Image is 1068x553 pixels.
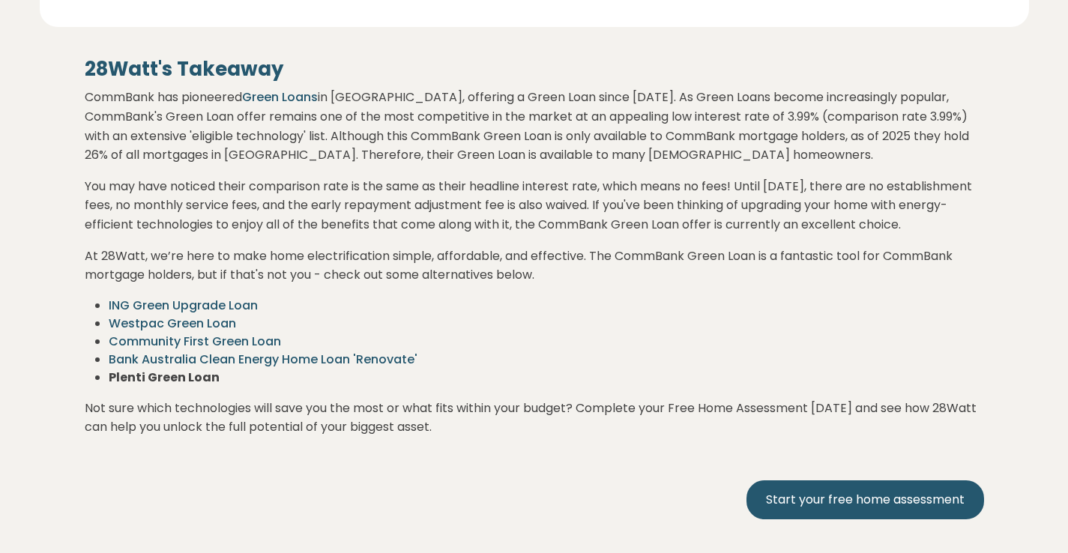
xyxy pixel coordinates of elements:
[109,351,417,368] a: Bank Australia Clean Energy Home Loan 'Renovate'
[85,57,984,82] h4: 28Watt's Takeaway
[85,88,984,164] p: CommBank has pioneered in [GEOGRAPHIC_DATA], offering a Green Loan since [DATE]. As Green Loans b...
[109,297,258,314] a: ING Green Upgrade Loan
[109,333,281,350] a: Community First Green Loan
[85,177,984,235] p: You may have noticed their comparison rate is the same as their headline interest rate, which mea...
[85,399,984,437] p: Not sure which technologies will save you the most or what fits within your budget? Complete your...
[746,480,984,519] a: Start your free home assessment
[85,247,984,285] p: At 28Watt, we’re here to make home electrification simple, affordable, and effective. The CommBan...
[242,88,318,106] a: Green Loans
[109,369,220,386] strong: Plenti Green Loan
[109,315,236,332] a: Westpac Green Loan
